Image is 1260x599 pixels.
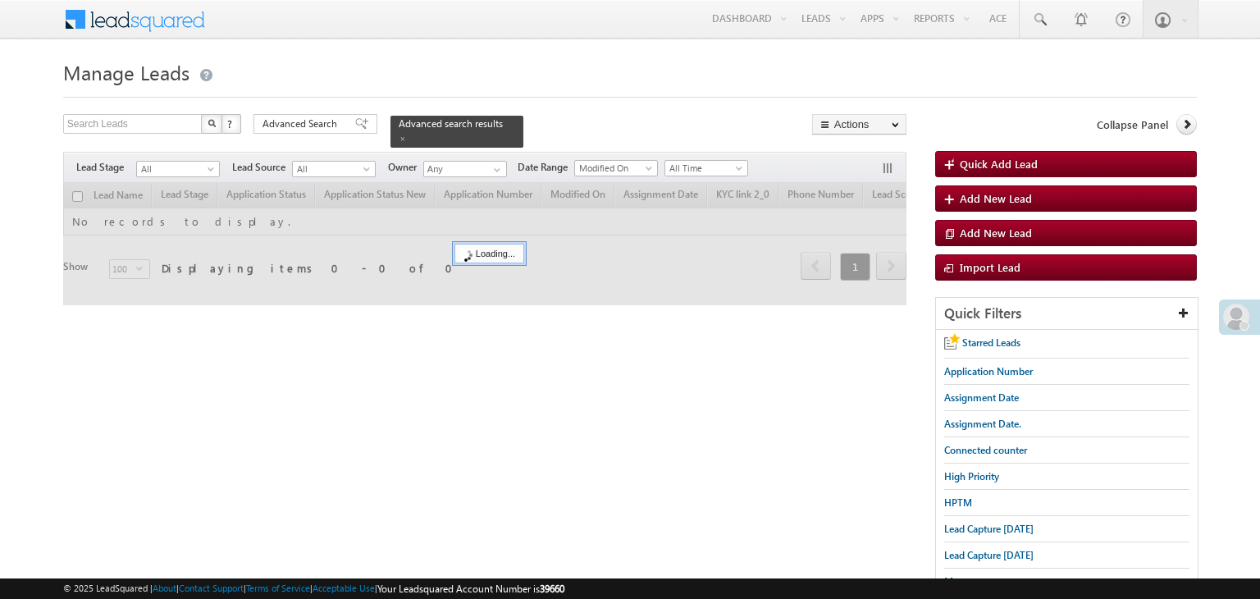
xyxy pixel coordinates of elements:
span: Advanced search results [399,117,503,130]
span: © 2025 LeadSquared | | | | | [63,581,564,597]
span: Add New Lead [960,226,1032,240]
span: Assignment Date. [944,418,1021,430]
span: All [293,162,371,176]
span: Quick Add Lead [960,157,1038,171]
span: All Time [665,161,743,176]
span: Advanced Search [262,117,342,131]
span: Application Number [944,365,1033,377]
div: Loading... [454,244,524,263]
span: 39660 [540,583,564,595]
span: Assignment Date [944,391,1019,404]
a: All [292,161,376,177]
span: Lead Capture [DATE] [944,523,1034,535]
span: Modified On [575,161,653,176]
a: Terms of Service [246,583,310,593]
a: About [153,583,176,593]
a: Modified On [574,160,658,176]
span: Your Leadsquared Account Number is [377,583,564,595]
span: HPTM [944,496,972,509]
span: Starred Leads [962,336,1020,349]
span: Manage Leads [63,59,189,85]
span: Add New Lead [960,191,1032,205]
div: Quick Filters [936,298,1198,330]
span: Lead Capture [DATE] [944,549,1034,561]
span: Messages [944,575,986,588]
span: All [137,162,215,176]
span: High Priority [944,470,999,482]
img: Search [208,119,216,127]
span: Connected counter [944,444,1027,456]
a: All Time [664,160,748,176]
span: ? [227,117,235,130]
span: Lead Source [232,160,292,175]
span: Date Range [518,160,574,175]
button: Actions [812,114,906,135]
span: Import Lead [960,260,1020,274]
span: Collapse Panel [1097,117,1168,132]
a: Contact Support [179,583,244,593]
span: Owner [388,160,423,175]
a: All [136,161,220,177]
span: Lead Stage [76,160,136,175]
a: Acceptable Use [313,583,375,593]
a: Show All Items [485,162,505,178]
input: Type to Search [423,161,507,177]
button: ? [221,114,241,134]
